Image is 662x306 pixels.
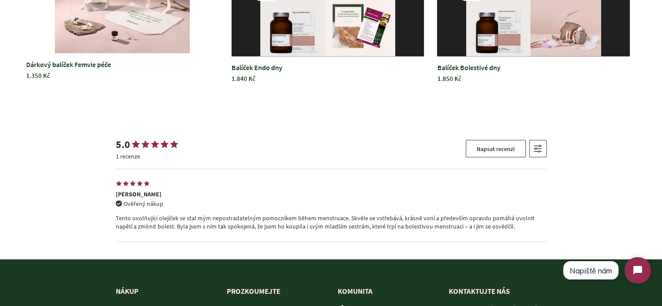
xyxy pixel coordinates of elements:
[555,250,658,291] iframe: Tidio Chat
[26,54,218,87] a: Dárkový balíček Femvie péče 1.350 Kč
[232,74,255,83] span: 1.840 Kč
[437,74,461,83] span: 1.850 Kč
[437,62,629,73] span: Balíček Bolestivé dny
[437,57,629,90] a: Balíček Bolestivé dny 1.850 Kč
[449,286,547,297] p: KONTAKTUJTE NÁS
[466,140,526,158] button: Napsat recenzi
[26,71,50,80] span: 1.350 Kč
[227,286,325,297] p: Prozkoumejte
[116,286,214,297] p: Nákup
[232,62,424,73] span: Balíček Endo dny
[116,214,547,231] p: Tento uvolňující olejíček se stal mým nepostradatelným pomocníkem během menstruace. Skvěle se vst...
[338,286,436,297] p: Komunita
[116,152,140,160] p: 1 recenze
[124,200,163,208] span: Ověřený nákup
[26,59,218,70] span: Dárkový balíček Femvie péče
[116,190,161,198] span: [PERSON_NAME]
[232,57,424,90] a: Balíček Endo dny 1.840 Kč
[116,138,130,151] span: 5.0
